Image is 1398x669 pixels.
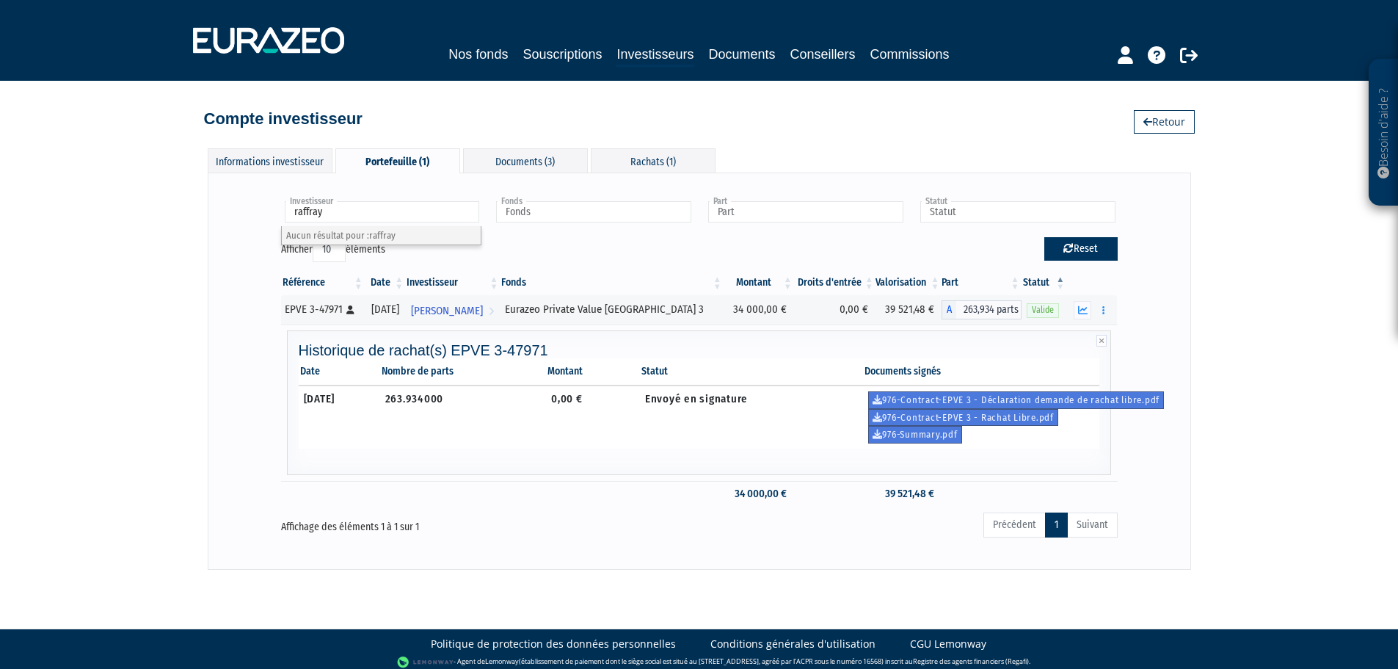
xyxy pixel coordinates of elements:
[365,270,406,295] th: Date: activer pour trier la colonne par ordre croissant
[710,637,875,651] a: Conditions générales d'utilisation
[868,426,962,444] a: 976-Summary.pdf
[1022,270,1067,295] th: Statut : activer pour trier la colonne par ordre d&eacute;croissant
[913,657,1029,667] a: Registre des agents financiers (Regafi)
[875,270,942,295] th: Valorisation: activer pour trier la colonne par ordre croissant
[370,302,401,317] div: [DATE]
[1375,67,1392,199] p: Besoin d'aide ?
[1027,303,1059,317] span: Valide
[640,358,863,386] th: Statut
[281,237,385,262] label: Afficher éléments
[942,300,956,319] span: A
[790,44,856,65] a: Conseillers
[640,386,863,449] td: Envoyé en signature
[485,657,519,667] a: Lemonway
[285,302,360,317] div: EPVE 3-47971
[405,295,500,325] a: [PERSON_NAME]
[616,44,693,67] a: Investisseurs
[1134,110,1195,134] a: Retour
[1045,513,1068,538] a: 1
[956,300,1022,319] span: 263,934 parts
[405,270,500,295] th: Investisseur: activer pour trier la colonne par ordre croissant
[463,148,588,173] div: Documents (3)
[489,297,494,325] i: Voir l'investisseur
[863,358,1100,386] th: Documents signés
[1044,237,1118,261] button: Reset
[335,148,460,173] div: Portefeuille (1)
[380,358,546,386] th: Nombre de parts
[380,386,546,449] td: 263.934000
[870,44,950,65] a: Commissions
[875,295,942,325] td: 39 521,48 €
[868,391,1165,409] a: 976-Contract-EPVE 3 - Déclaration demande de rachat libre.pdf
[448,44,508,65] a: Nos fonds
[282,226,481,245] li: Aucun résultat pour :
[942,270,1022,295] th: Part: activer pour trier la colonne par ordre croissant
[313,237,346,262] select: Afficheréléments
[369,230,396,241] span: raffray
[794,270,875,295] th: Droits d'entrée: activer pour trier la colonne par ordre croissant
[204,110,363,128] h4: Compte investisseur
[868,409,1058,427] a: 976-Contract-EPVE 3 - Rachat Libre.pdf
[299,386,380,449] td: [DATE]
[299,358,380,386] th: Date
[346,305,354,314] i: [Français] Personne physique
[910,637,986,651] a: CGU Lemonway
[505,302,718,317] div: Eurazeo Private Value [GEOGRAPHIC_DATA] 3
[208,148,332,173] div: Informations investisseur
[591,148,716,173] div: Rachats (1)
[431,637,676,651] a: Politique de protection des données personnelles
[709,44,776,65] a: Documents
[193,27,344,54] img: 1732889491-logotype_eurazeo_blanc_rvb.png
[546,386,640,449] td: 0,00 €
[299,342,1100,358] h4: Historique de rachat(s) EPVE 3-47971
[724,295,794,325] td: 34 000,00 €
[281,511,617,535] div: Affichage des éléments 1 à 1 sur 1
[546,358,640,386] th: Montant
[724,481,794,507] td: 34 000,00 €
[942,300,1022,319] div: A - Eurazeo Private Value Europe 3
[411,297,483,325] span: [PERSON_NAME]
[523,44,602,65] a: Souscriptions
[500,270,723,295] th: Fonds: activer pour trier la colonne par ordre croissant
[875,481,942,507] td: 39 521,48 €
[794,295,875,325] td: 0,00 €
[724,270,794,295] th: Montant: activer pour trier la colonne par ordre croissant
[281,270,365,295] th: Référence : activer pour trier la colonne par ordre croissant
